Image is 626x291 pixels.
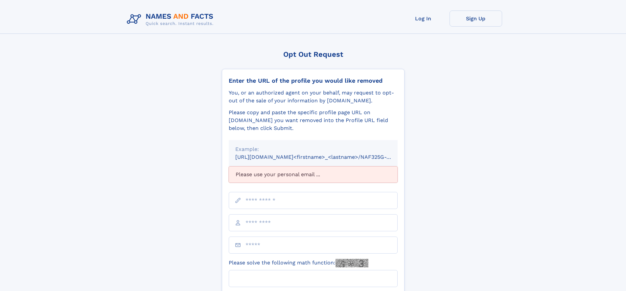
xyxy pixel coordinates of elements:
div: Please copy and paste the specific profile page URL on [DOMAIN_NAME] you want removed into the Pr... [229,109,398,132]
div: Example: [235,145,391,153]
div: Opt Out Request [222,50,405,58]
img: Logo Names and Facts [124,10,219,28]
div: Enter the URL of the profile you would like removed [229,77,398,84]
label: Please solve the following math function: [229,259,368,267]
a: Sign Up [450,10,502,27]
div: Please use your personal email ... [229,166,398,183]
a: Log In [397,10,450,27]
div: You, or an authorized agent on your behalf, may request to opt-out of the sale of your informatio... [229,89,398,105]
small: [URL][DOMAIN_NAME]<firstname>_<lastname>/NAF325G-xxxxxxxx [235,154,410,160]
